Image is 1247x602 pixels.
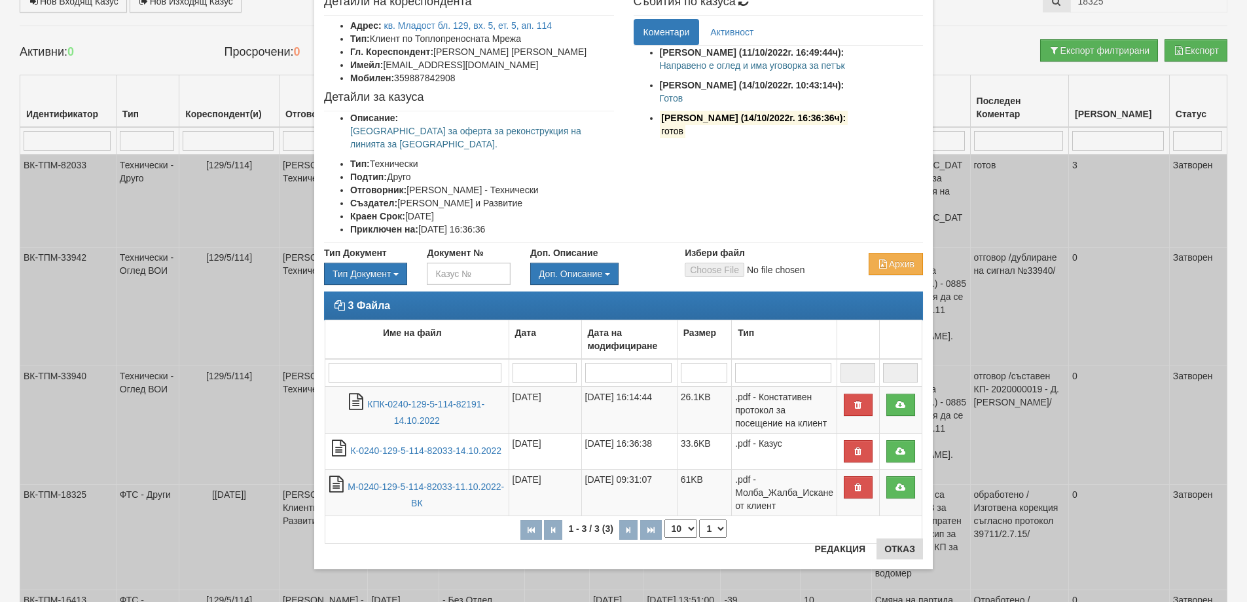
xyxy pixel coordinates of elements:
b: Име на файл [383,328,442,338]
li: [PERSON_NAME] и Развитие [350,197,614,210]
strong: [PERSON_NAME] (14/10/2022г. 10:43:14ч): [660,80,844,90]
div: Двоен клик, за изчистване на избраната стойност. [324,263,407,285]
td: [DATE] 09:31:07 [581,470,677,516]
td: 33.6KB [677,434,731,470]
td: : No sort applied, activate to apply an ascending sort [837,320,879,360]
a: кв. Младост бл. 129, вх. 5, ет. 5, ап. 114 [384,20,552,31]
p: Готов [660,92,924,105]
td: .pdf - Констативен протокол за посещение на клиент [732,386,837,434]
a: КПК-0240-129-5-114-82191-14.10.2022 [367,399,484,426]
td: Дата на модифициране: No sort applied, activate to apply an ascending sort [581,320,677,360]
strong: [PERSON_NAME] (11/10/2022г. 16:49:44ч): [660,47,844,58]
a: Активност [700,19,763,45]
td: [DATE] [509,386,581,434]
li: [PERSON_NAME] [PERSON_NAME] [350,45,614,58]
b: Дата [515,328,536,338]
b: Имейл: [350,60,383,70]
b: Адрес: [350,20,382,31]
p: Направено е оглед и има уговорка за петък [660,59,924,72]
button: Следваща страница [619,520,638,540]
td: [DATE] 16:36:38 [581,434,677,470]
p: [GEOGRAPHIC_DATA] за оферта за реконструкция на линията за [GEOGRAPHIC_DATA]. [350,124,614,151]
b: Тип: [350,33,370,44]
select: Брой редове на страница [664,519,697,538]
li: Изпратено до кореспондента [660,111,924,138]
td: [DATE] [509,470,581,516]
tr: К-0240-129-5-114-82033-14.10.2022.pdf - Казус [325,434,922,470]
button: Първа страница [520,520,542,540]
b: Подтип: [350,172,387,182]
button: Архив [869,253,923,275]
label: Документ № [427,246,483,259]
tr: КПК-0240-129-5-114-82191-14.10.2022.pdf - Констативен протокол за посещение на клиент [325,386,922,434]
li: Технически [350,157,614,170]
b: Гл. Кореспондент: [350,47,433,57]
b: Тип: [350,159,370,169]
b: Описание: [350,113,398,123]
strong: 3 Файла [348,300,390,311]
b: Приключен на: [350,224,418,235]
li: Друго [350,170,614,183]
span: Тип Документ [333,269,391,279]
span: 1 - 3 / 3 (3) [565,523,616,534]
td: Дата: No sort applied, activate to apply an ascending sort [509,320,581,360]
button: Доп. Описание [530,263,619,285]
b: Дата на модифициране [588,328,658,351]
a: М-0240-129-5-114-82033-11.10.2022-ВК [348,481,504,508]
label: Доп. Описание [530,246,598,259]
tr: М-0240-129-5-114-82033-11.10.2022-ВК.pdf - Молба_Жалба_Искане от клиент [325,470,922,516]
label: Тип Документ [324,246,387,259]
b: Създател: [350,198,397,208]
td: 26.1KB [677,386,731,434]
li: 359887842908 [350,71,614,85]
td: .pdf - Молба_Жалба_Искане от клиент [732,470,837,516]
a: Коментари [634,19,700,45]
td: : No sort applied, activate to apply an ascending sort [879,320,922,360]
b: Отговорник: [350,185,407,195]
td: 61KB [677,470,731,516]
span: Доп. Описание [539,269,602,279]
li: Клиент по Топлопреносната Мрежа [350,32,614,45]
b: Тип [738,328,754,338]
label: Избери файл [685,246,745,259]
button: Предишна страница [544,520,562,540]
b: Мобилен: [350,73,394,83]
a: К-0240-129-5-114-82033-14.10.2022 [350,445,501,456]
td: .pdf - Казус [732,434,837,470]
li: [EMAIL_ADDRESS][DOMAIN_NAME] [350,58,614,71]
td: [DATE] [509,434,581,470]
button: Тип Документ [324,263,407,285]
li: [PERSON_NAME] - Технически [350,183,614,197]
li: [DATE] 16:36:36 [350,223,614,236]
h4: Детайли за казуса [324,91,614,104]
button: Последна страница [640,520,662,540]
li: [DATE] [350,210,614,223]
b: Размер [683,328,716,338]
input: Казус № [427,263,510,285]
td: [DATE] 16:14:44 [581,386,677,434]
div: Двоен клик, за изчистване на избраната стойност. [530,263,665,285]
mark: [PERSON_NAME] (14/10/2022г. 16:36:36ч): [660,111,848,125]
select: Страница номер [699,519,727,538]
mark: готов [660,124,685,138]
td: Тип: No sort applied, activate to apply an ascending sort [732,320,837,360]
td: Размер: No sort applied, activate to apply an ascending sort [677,320,731,360]
td: Име на файл: No sort applied, activate to apply an ascending sort [325,320,509,360]
b: Краен Срок: [350,211,405,221]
